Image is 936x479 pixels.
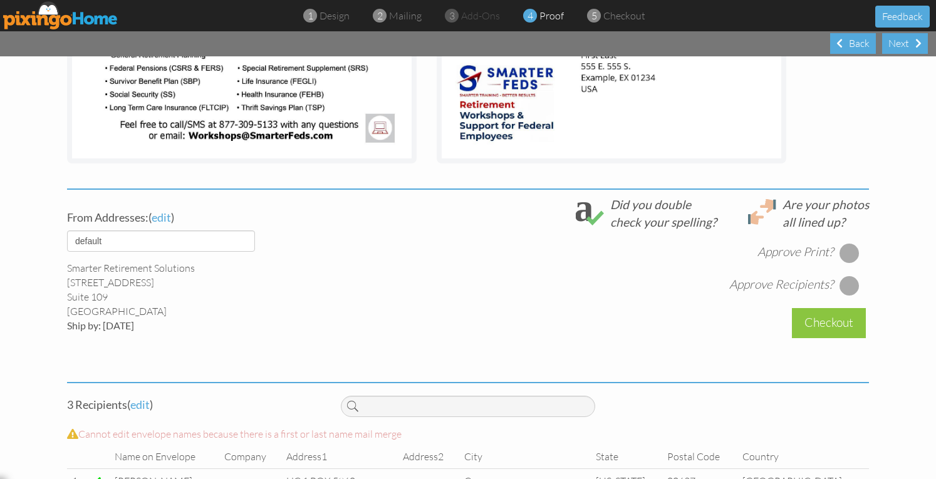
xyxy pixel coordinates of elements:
button: Feedback [875,6,930,28]
span: Ship by: [DATE] [67,319,134,331]
span: s [122,398,127,411]
td: State [591,445,662,469]
div: all lined up? [783,214,869,230]
span: edit [130,398,150,411]
div: Back [830,33,876,54]
div: Did you double [610,196,717,213]
span: From Addresses: [67,210,148,224]
div: Are your photos [783,196,869,213]
td: Company [219,445,282,469]
img: pixingo logo [3,1,118,29]
div: Checkout [792,308,866,337]
span: mailing [389,9,422,22]
div: Next [882,33,928,54]
span: 5 [591,9,597,23]
span: Suite 109 [67,291,108,303]
td: Name on Envelope [110,445,219,469]
span: 1 [308,9,313,23]
td: Country [737,445,869,469]
span: checkout [603,9,645,22]
span: edit [152,210,171,224]
span: 2 [377,9,383,23]
div: check your spelling? [610,214,717,230]
div: Approve Recipients? [729,276,833,293]
div: Cannot edit envelope names because there is a first or last name mail merge [67,427,869,441]
span: add-ons [461,9,500,22]
td: City [459,445,591,469]
div: Approve Print? [757,244,833,260]
h4: ( ) [67,212,322,224]
div: Smarter Retirement Solutions [STREET_ADDRESS] [GEOGRAPHIC_DATA] [67,261,322,332]
span: 4 [528,9,533,23]
h4: 3 Recipient ( ) [67,399,322,411]
span: proof [539,9,564,22]
td: Address1 [281,445,398,469]
img: check_spelling.svg [576,199,604,225]
span: design [320,9,350,22]
img: lineup.svg [748,199,776,225]
td: Postal Code [662,445,737,469]
td: Address2 [398,445,459,469]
